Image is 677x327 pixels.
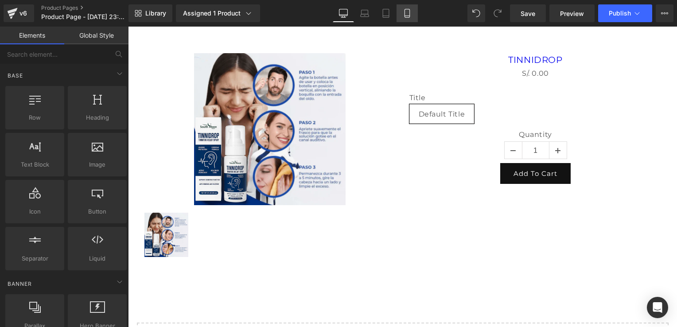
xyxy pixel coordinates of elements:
button: Publish [598,4,652,22]
button: Undo [467,4,485,22]
a: Global Style [64,27,128,44]
div: Open Intercom Messenger [647,297,668,318]
img: TINNIDROP [66,27,218,179]
span: Image [70,160,124,169]
span: Text Block [8,160,62,169]
a: v6 [4,4,34,22]
span: Liquid [70,254,124,263]
div: v6 [18,8,29,19]
span: Publish [609,10,631,17]
a: Laptop [354,4,375,22]
a: Product Pages [41,4,143,12]
a: Preview [549,4,595,22]
span: Save [521,9,535,18]
span: Button [70,207,124,216]
button: Add To Cart [372,136,443,157]
a: Mobile [397,4,418,22]
span: Preview [560,9,584,18]
a: TINNIDROP [380,28,434,39]
span: Row [8,113,62,122]
span: S/. 0.00 [394,41,421,54]
span: Banner [7,280,33,288]
button: More [656,4,673,22]
a: Desktop [333,4,354,22]
a: New Library [128,4,172,22]
div: Assigned 1 Product [183,9,253,18]
span: Default Title [291,78,337,97]
img: TINNIDROP [16,186,61,230]
span: Library [145,9,166,17]
span: Base [7,71,24,80]
span: Product Page - [DATE] 23:05:19 [41,13,126,20]
button: Redo [489,4,506,22]
span: Icon [8,207,62,216]
a: TINNIDROP [16,186,63,233]
span: Separator [8,254,62,263]
a: Tablet [375,4,397,22]
label: Title [281,67,534,78]
span: Heading [70,113,124,122]
label: Quantity [281,104,534,114]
